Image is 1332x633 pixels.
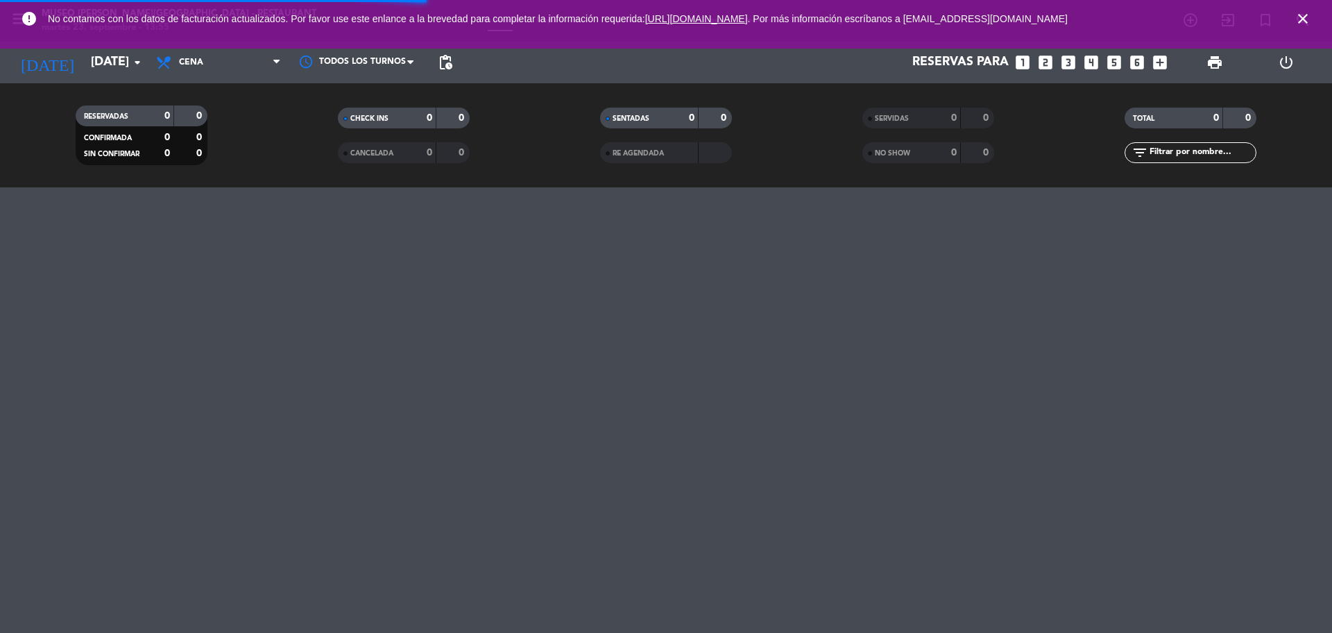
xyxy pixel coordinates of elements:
[21,10,37,27] i: error
[912,56,1009,69] span: Reservas para
[1059,53,1077,71] i: looks_3
[951,148,957,158] strong: 0
[983,113,991,123] strong: 0
[721,113,729,123] strong: 0
[1278,54,1295,71] i: power_settings_new
[748,13,1068,24] a: . Por más información escríbanos a [EMAIL_ADDRESS][DOMAIN_NAME]
[196,133,205,142] strong: 0
[1245,113,1254,123] strong: 0
[613,115,649,122] span: SENTADAS
[1105,53,1123,71] i: looks_5
[1206,54,1223,71] span: print
[48,13,1068,24] span: No contamos con los datos de facturación actualizados. Por favor use este enlance a la brevedad p...
[350,150,393,157] span: CANCELADA
[1014,53,1032,71] i: looks_one
[613,150,664,157] span: RE AGENDADA
[1295,10,1311,27] i: close
[84,135,132,142] span: CONFIRMADA
[84,151,139,158] span: SIN CONFIRMAR
[350,115,388,122] span: CHECK INS
[459,113,467,123] strong: 0
[164,133,170,142] strong: 0
[1128,53,1146,71] i: looks_6
[129,54,146,71] i: arrow_drop_down
[427,113,432,123] strong: 0
[645,13,748,24] a: [URL][DOMAIN_NAME]
[1082,53,1100,71] i: looks_4
[84,113,128,120] span: RESERVADAS
[1133,115,1154,122] span: TOTAL
[459,148,467,158] strong: 0
[196,149,205,158] strong: 0
[689,113,694,123] strong: 0
[196,111,205,121] strong: 0
[1036,53,1054,71] i: looks_two
[983,148,991,158] strong: 0
[951,113,957,123] strong: 0
[427,148,432,158] strong: 0
[1132,144,1148,161] i: filter_list
[179,58,203,67] span: Cena
[1213,113,1219,123] strong: 0
[1250,42,1322,83] div: LOG OUT
[875,115,909,122] span: SERVIDAS
[1148,145,1256,160] input: Filtrar por nombre...
[875,150,910,157] span: NO SHOW
[10,47,84,78] i: [DATE]
[164,111,170,121] strong: 0
[164,149,170,158] strong: 0
[437,54,454,71] span: pending_actions
[1151,53,1169,71] i: add_box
